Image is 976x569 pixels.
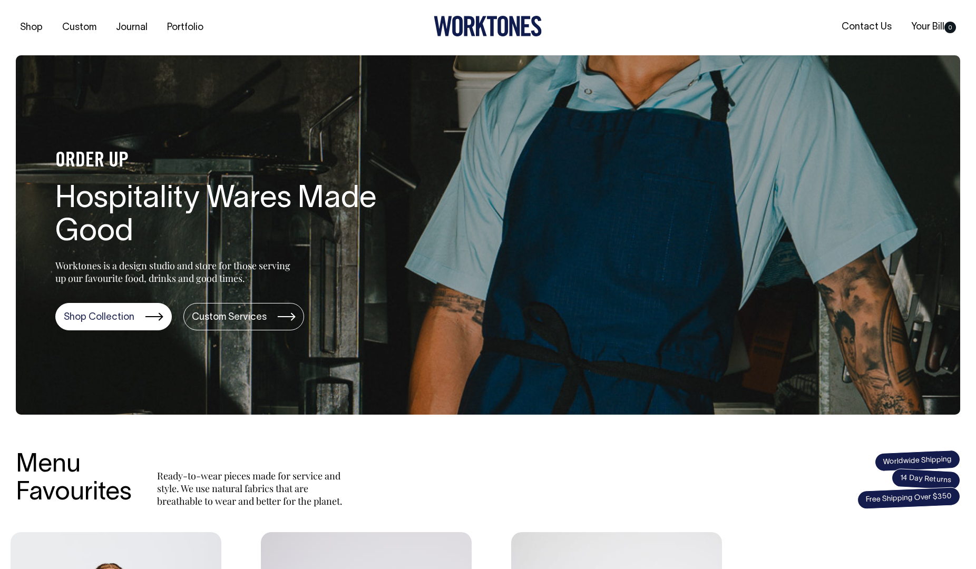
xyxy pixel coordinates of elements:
[16,452,132,507] h3: Menu Favourites
[891,468,961,490] span: 14 Day Returns
[837,18,896,36] a: Contact Us
[112,19,152,36] a: Journal
[58,19,101,36] a: Custom
[55,303,172,330] a: Shop Collection
[163,19,208,36] a: Portfolio
[157,469,347,507] p: Ready-to-wear pieces made for service and style. We use natural fabrics that are breathable to we...
[857,487,960,509] span: Free Shipping Over $350
[55,150,393,172] h4: ORDER UP
[55,183,393,250] h1: Hospitality Wares Made Good
[55,259,295,284] p: Worktones is a design studio and store for those serving up our favourite food, drinks and good t...
[16,19,47,36] a: Shop
[944,22,956,33] span: 0
[907,18,960,36] a: Your Bill0
[183,303,304,330] a: Custom Services
[874,449,960,472] span: Worldwide Shipping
